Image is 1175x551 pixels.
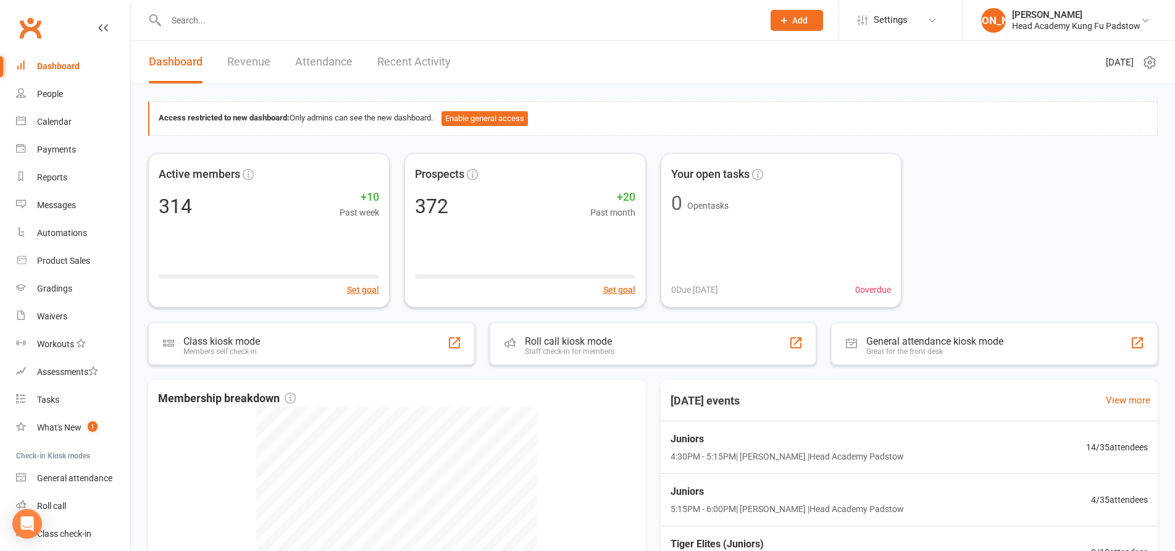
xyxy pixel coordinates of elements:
div: Roll call [37,501,66,511]
div: Members self check-in [183,347,260,356]
a: Waivers [16,303,130,330]
input: Search... [162,12,755,29]
div: Staff check-in for members [525,347,614,356]
span: Past week [340,206,379,219]
div: Product Sales [37,256,90,266]
div: Waivers [37,311,67,321]
div: Automations [37,228,87,238]
div: [PERSON_NAME] [981,8,1006,33]
a: General attendance kiosk mode [16,465,130,492]
div: Assessments [37,367,98,377]
button: Set goal [603,283,635,297]
div: Open Intercom Messenger [12,509,42,539]
div: Reports [37,172,67,182]
div: [PERSON_NAME] [1012,9,1140,20]
div: Only admins can see the new dashboard. [159,111,1148,126]
a: Automations [16,219,130,247]
a: Reports [16,164,130,191]
div: General attendance [37,473,112,483]
span: Past month [590,206,635,219]
a: Calendar [16,108,130,136]
span: 4:30PM - 5:15PM | [PERSON_NAME] | Head Academy Padstow [671,450,904,463]
a: Revenue [227,41,270,83]
a: View more [1106,393,1150,408]
button: Add [771,10,823,31]
span: 4 / 35 attendees [1091,493,1148,507]
div: Class kiosk mode [183,335,260,347]
a: People [16,80,130,108]
a: Assessments [16,358,130,386]
span: [DATE] [1106,55,1134,70]
div: General attendance kiosk mode [866,335,1003,347]
a: Product Sales [16,247,130,275]
h3: [DATE] events [661,390,750,412]
div: 314 [159,196,192,216]
div: Gradings [37,284,72,293]
div: Class check-in [37,529,91,539]
div: Tasks [37,395,59,405]
span: Membership breakdown [158,390,296,408]
span: 1 [88,421,98,432]
span: +10 [340,188,379,206]
a: Dashboard [16,53,130,80]
span: Prospects [415,166,464,183]
div: Messages [37,200,76,210]
a: Payments [16,136,130,164]
a: Gradings [16,275,130,303]
div: Great for the front desk [866,347,1003,356]
a: Attendance [295,41,353,83]
div: Calendar [37,117,72,127]
a: Recent Activity [377,41,451,83]
span: 0 Due [DATE] [671,283,718,297]
div: What's New [37,423,82,432]
a: Dashboard [149,41,203,83]
div: Dashboard [37,61,80,71]
button: Set goal [347,283,379,297]
div: People [37,89,63,99]
div: Head Academy Kung Fu Padstow [1012,20,1140,32]
a: Messages [16,191,130,219]
div: Payments [37,145,76,154]
span: 14 / 35 attendees [1086,440,1148,454]
span: 0 overdue [855,283,891,297]
span: Open tasks [687,201,729,211]
button: Enable general access [441,111,528,126]
span: +20 [590,188,635,206]
a: Class kiosk mode [16,520,130,548]
a: Roll call [16,492,130,520]
div: 372 [415,196,448,216]
a: Tasks [16,386,130,414]
a: Workouts [16,330,130,358]
span: Your open tasks [671,166,750,183]
span: 5:15PM - 6:00PM | [PERSON_NAME] | Head Academy Padstow [671,502,904,516]
span: Add [792,15,808,25]
span: Juniors [671,484,904,500]
span: Active members [159,166,240,183]
div: Roll call kiosk mode [525,335,614,347]
span: Settings [874,6,908,34]
strong: Access restricted to new dashboard: [159,113,290,122]
span: Juniors [671,431,904,447]
div: Workouts [37,339,74,349]
a: What's New1 [16,414,130,442]
div: 0 [671,193,682,213]
a: Clubworx [15,12,46,43]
